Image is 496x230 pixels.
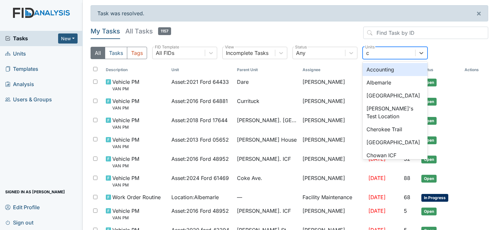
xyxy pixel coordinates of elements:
span: [DATE] [368,175,386,181]
span: Asset : 2024 Ford 61469 [171,174,229,182]
button: Tags [127,47,147,59]
span: Analysis [5,79,34,89]
span: Open [421,98,437,106]
span: Users & Groups [5,95,52,105]
span: Currituck [237,97,259,105]
span: Vehicle PM VAN PM [112,207,139,221]
span: [PERSON_NAME]. [GEOGRAPHIC_DATA] [237,116,297,124]
span: Asset : 2021 Ford 64433 [171,78,229,86]
span: Work Order Routine [112,193,161,201]
small: VAN PM [112,144,139,150]
span: Asset : 2016 Ford 48952 [171,207,229,215]
span: [DATE] [368,194,386,200]
button: Tasks [105,47,127,59]
span: [PERSON_NAME]. ICF [237,155,291,163]
div: Chowan ICF [363,149,428,162]
small: VAN PM [112,182,139,188]
div: Type filter [91,47,147,59]
span: Vehicle PM VAN PM [112,155,139,169]
span: Signed in as [PERSON_NAME] [5,187,65,197]
button: All [91,47,105,59]
span: Vehicle PM VAN PM [112,116,139,130]
span: Open [421,156,437,163]
td: [PERSON_NAME] [300,75,366,95]
span: [DATE] [368,156,386,162]
div: Task was resolved. [91,5,488,21]
span: Vehicle PM VAN PM [112,136,139,150]
button: New [58,33,78,44]
input: Find Task by ID [363,27,488,39]
span: Vehicle PM VAN PM [112,97,139,111]
th: Toggle SortBy [419,64,462,75]
button: × [470,6,488,21]
th: Assignee [300,64,366,75]
th: Toggle SortBy [169,64,234,75]
span: Asset : 2018 Ford 17644 [171,116,228,124]
span: Vehicle PM VAN PM [112,174,139,188]
td: [PERSON_NAME] [300,95,366,114]
td: [PERSON_NAME] [300,152,366,172]
span: Dare [237,78,249,86]
span: [DATE] [368,208,386,214]
td: [PERSON_NAME] [300,172,366,191]
th: Toggle SortBy [103,64,169,75]
div: All FIDs [156,49,174,57]
div: Accounting [363,63,428,76]
td: Facility Maintenance [300,191,366,204]
span: Units [5,49,26,59]
span: Asset : 2013 Ford 05652 [171,136,229,144]
small: VAN PM [112,105,139,111]
td: [PERSON_NAME] [300,133,366,152]
span: 88 [404,175,410,181]
div: [GEOGRAPHIC_DATA] [363,89,428,102]
td: [PERSON_NAME] [300,114,366,133]
small: VAN PM [112,86,139,92]
span: 5 [404,208,407,214]
small: VAN PM [112,163,139,169]
div: Albemarle [363,76,428,89]
h5: My Tasks [91,27,120,36]
span: Open [421,79,437,86]
th: Actions [462,64,488,75]
span: Open [421,208,437,215]
span: [PERSON_NAME] House [237,136,297,144]
small: VAN PM [112,215,139,221]
span: Coke Ave. [237,174,262,182]
span: Edit Profile [5,202,40,212]
div: Incomplete Tasks [226,49,268,57]
span: — [237,193,297,201]
div: Any [296,49,305,57]
span: Asset : 2016 Ford 48952 [171,155,229,163]
span: 32 [404,156,410,162]
span: Vehicle PM VAN PM [112,78,139,92]
h5: All Tasks [125,27,171,36]
span: Open [421,136,437,144]
div: Cherokee Trail [363,123,428,136]
th: Toggle SortBy [234,64,300,75]
span: Open [421,175,437,183]
span: [PERSON_NAME]. ICF [237,207,291,215]
span: Templates [5,64,38,74]
td: [PERSON_NAME] [300,204,366,224]
span: × [476,8,481,18]
span: 68 [404,194,410,200]
span: Location : Albemarle [171,193,219,201]
a: Tasks [5,34,58,42]
span: Sign out [5,217,33,227]
span: 1157 [158,27,171,35]
span: Open [421,117,437,125]
input: Toggle All Rows Selected [93,67,97,71]
div: [GEOGRAPHIC_DATA] [363,136,428,149]
small: VAN PM [112,124,139,130]
div: [PERSON_NAME]'s Test Location [363,102,428,123]
span: In Progress [421,194,448,202]
span: Asset : 2016 Ford 64881 [171,97,228,105]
